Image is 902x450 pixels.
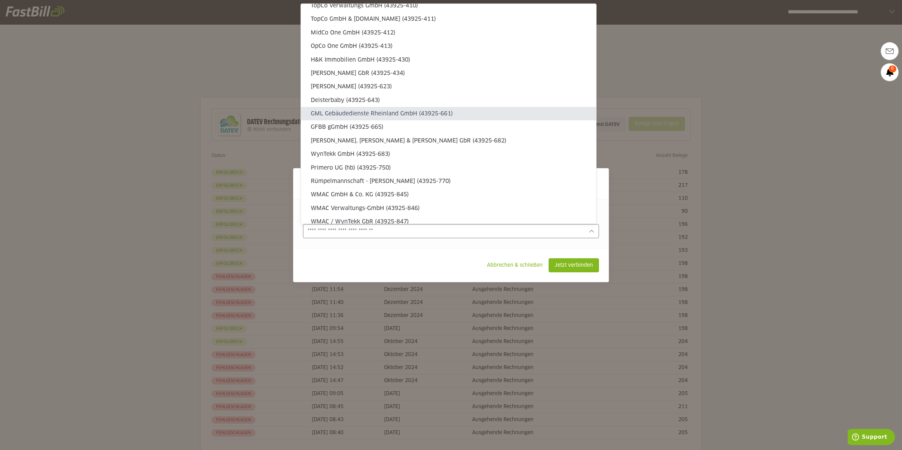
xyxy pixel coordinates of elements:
sl-option: Primero UG (hb) (43925-750) [301,161,596,175]
a: 6 [881,63,898,81]
sl-option: WMAC GmbH & Co. KG (43925-845) [301,188,596,201]
sl-option: GFBB gGmbH (43925-665) [301,120,596,134]
sl-option: GML Gebäudedienste Rheinland GmbH (43925-661) [301,107,596,120]
sl-option: [PERSON_NAME], [PERSON_NAME] & [PERSON_NAME] GbR (43925-682) [301,134,596,147]
sl-option: Rümpelmannschaft - [PERSON_NAME] (43925-770) [301,175,596,188]
sl-option: Deisterbaby (43925-643) [301,94,596,107]
sl-button: Abbrechen & schließen [481,258,549,272]
sl-option: MidCo One GmbH (43925-412) [301,26,596,39]
sl-option: WynTekk GmbH (43925-683) [301,147,596,161]
span: 6 [889,65,896,72]
sl-option: WMAC Verwaltungs-GmbH (43925-846) [301,202,596,215]
sl-option: [PERSON_NAME] (43925-623) [301,80,596,93]
sl-option: WMAC / WynTekk GbR (43925-847) [301,215,596,228]
sl-option: [PERSON_NAME] GbR (43925-434) [301,66,596,80]
sl-option: TopCo GmbH & [DOMAIN_NAME] (43925-411) [301,12,596,26]
sl-option: OpCo One GmbH (43925-413) [301,39,596,53]
sl-button: Jetzt verbinden [549,258,599,272]
sl-option: H&K Immobilien GmbH (43925-430) [301,53,596,66]
iframe: Öffnet ein Widget, in dem Sie weitere Informationen finden [848,429,895,446]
